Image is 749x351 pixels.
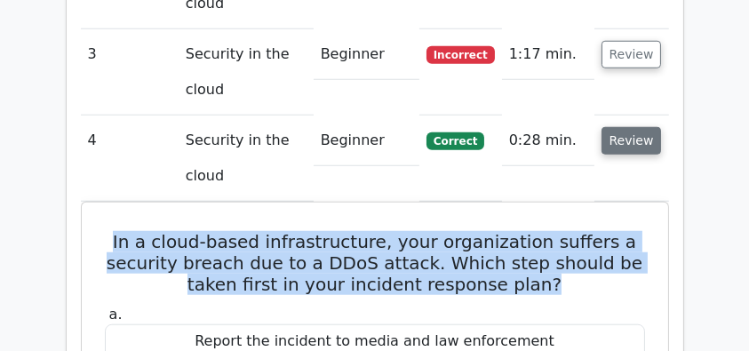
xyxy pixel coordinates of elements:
[426,132,484,150] span: Correct
[502,29,594,80] td: 1:17 min.
[81,116,179,202] td: 4
[426,46,495,64] span: Incorrect
[81,29,179,116] td: 3
[103,231,647,295] h5: In a cloud-based infrastructure, your organization suffers a security breach due to a DDoS attack...
[109,306,123,323] span: a.
[314,116,419,166] td: Beginner
[602,127,662,155] button: Review
[314,29,419,80] td: Beginner
[179,29,314,116] td: Security in the cloud
[502,116,594,166] td: 0:28 min.
[602,41,662,68] button: Review
[179,116,314,202] td: Security in the cloud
